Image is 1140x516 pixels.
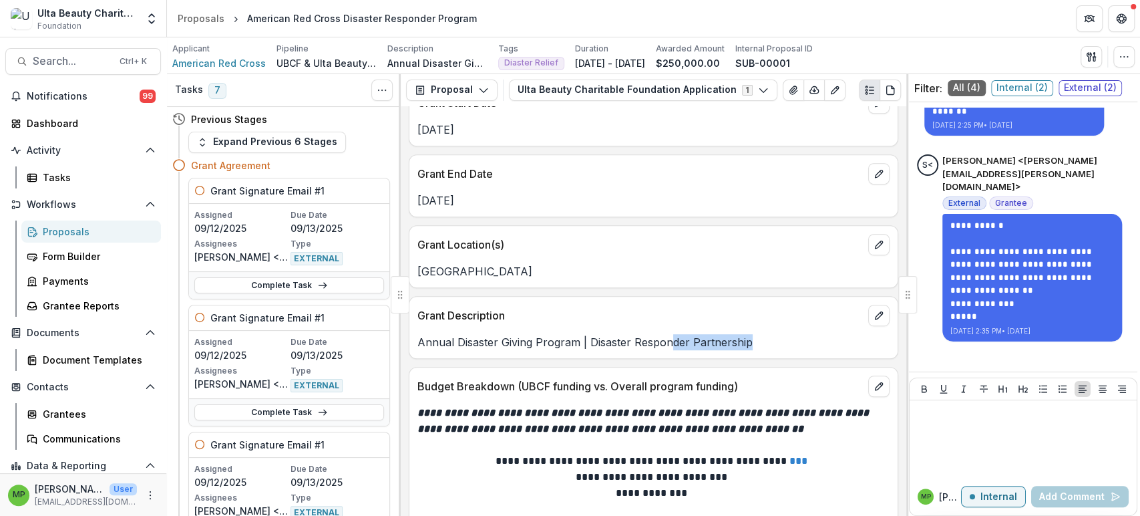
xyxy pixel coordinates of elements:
[175,84,203,96] h3: Tasks
[5,376,161,398] button: Open Contacts
[291,463,384,475] p: Due Date
[276,43,309,55] p: Pipeline
[194,463,288,475] p: Assigned
[35,482,104,496] p: [PERSON_NAME] [PERSON_NAME]
[194,377,288,391] p: [PERSON_NAME] <[PERSON_NAME][EMAIL_ADDRESS][PERSON_NAME][DOMAIN_NAME]>
[43,249,150,263] div: Form Builder
[417,192,890,209] p: [DATE]
[21,221,161,243] a: Proposals
[27,145,140,156] span: Activity
[172,9,230,28] a: Proposals
[43,170,150,184] div: Tasks
[406,80,498,101] button: Proposal
[950,326,1114,336] p: [DATE] 2:35 PM • [DATE]
[735,56,790,70] p: SUB-00001
[1075,381,1091,397] button: Align Left
[961,486,1026,507] button: Internal
[1055,381,1071,397] button: Ordered List
[868,305,890,326] button: edit
[27,199,140,211] span: Workflows
[194,238,288,250] p: Assignees
[21,403,161,425] a: Grantees
[37,6,137,20] div: Ulta Beauty Charitable Foundation
[194,348,288,362] p: 09/12/2025
[921,493,931,500] div: Marisch Perera
[291,475,384,489] p: 09/13/2025
[142,487,158,503] button: More
[1114,381,1130,397] button: Align Right
[1035,381,1051,397] button: Bullet List
[21,270,161,292] a: Payments
[43,274,150,288] div: Payments
[575,56,645,70] p: [DATE] - [DATE]
[291,209,384,221] p: Due Date
[914,80,942,96] p: Filter:
[868,376,890,397] button: edit
[247,11,477,25] div: American Red Cross Disaster Responder Program
[178,11,224,25] div: Proposals
[509,80,777,101] button: Ulta Beauty Charitable Foundation Application1
[172,56,266,70] a: American Red Cross
[1059,80,1122,96] span: External ( 2 )
[13,491,25,499] div: Marisch Perera
[498,43,518,55] p: Tags
[387,56,488,70] p: Annual Disaster Giving Program | Disaster Responder Partnership
[5,140,161,161] button: Open Activity
[956,381,972,397] button: Italicize
[417,378,863,394] p: Budget Breakdown (UBCF funding vs. Overall program funding)
[117,54,150,69] div: Ctrl + K
[417,122,890,138] p: [DATE]
[880,80,901,101] button: PDF view
[916,381,932,397] button: Bold
[656,43,725,55] p: Awarded Amount
[995,381,1011,397] button: Heading 1
[417,166,863,182] p: Grant End Date
[43,432,150,446] div: Communications
[276,56,377,70] p: UBCF & Ulta Beauty Grant Workflow
[191,158,270,172] h4: Grant Agreement
[291,379,343,392] span: EXTERNAL
[291,238,384,250] p: Type
[194,250,288,264] p: [PERSON_NAME] <[PERSON_NAME][EMAIL_ADDRESS][PERSON_NAME][DOMAIN_NAME]>
[504,58,558,68] span: Diaster Relief
[21,245,161,267] a: Form Builder
[5,48,161,75] button: Search...
[291,252,343,265] span: EXTERNAL
[417,263,890,279] p: [GEOGRAPHIC_DATA]
[27,91,140,102] span: Notifications
[932,120,1096,130] p: [DATE] 2:25 PM • [DATE]
[291,365,384,377] p: Type
[35,496,137,508] p: [EMAIL_ADDRESS][DOMAIN_NAME]
[417,237,863,253] p: Grant Location(s)
[735,43,813,55] p: Internal Proposal ID
[27,382,140,393] span: Contacts
[783,80,804,101] button: View Attached Files
[939,490,961,504] p: [PERSON_NAME] P
[210,438,325,452] h5: Grant Signature Email #1
[194,277,384,293] a: Complete Task
[21,428,161,450] a: Communications
[172,43,210,55] p: Applicant
[11,8,32,29] img: Ulta Beauty Charitable Foundation
[5,86,161,107] button: Notifications99
[140,90,156,103] span: 99
[21,295,161,317] a: Grantee Reports
[936,381,952,397] button: Underline
[1108,5,1135,32] button: Get Help
[859,80,880,101] button: Plaintext view
[37,20,81,32] span: Foundation
[1031,486,1129,507] button: Add Comment
[27,461,140,472] span: Data & Reporting
[43,225,150,239] div: Proposals
[371,80,393,101] button: Toggle View Cancelled Tasks
[194,475,288,489] p: 09/12/2025
[656,56,720,70] p: $250,000.00
[194,404,384,420] a: Complete Task
[21,349,161,371] a: Document Templates
[417,307,863,324] p: Grant Description
[188,132,346,153] button: Expand Previous 6 Stages
[868,163,890,184] button: edit
[980,491,1017,503] p: Internal
[194,336,288,348] p: Assigned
